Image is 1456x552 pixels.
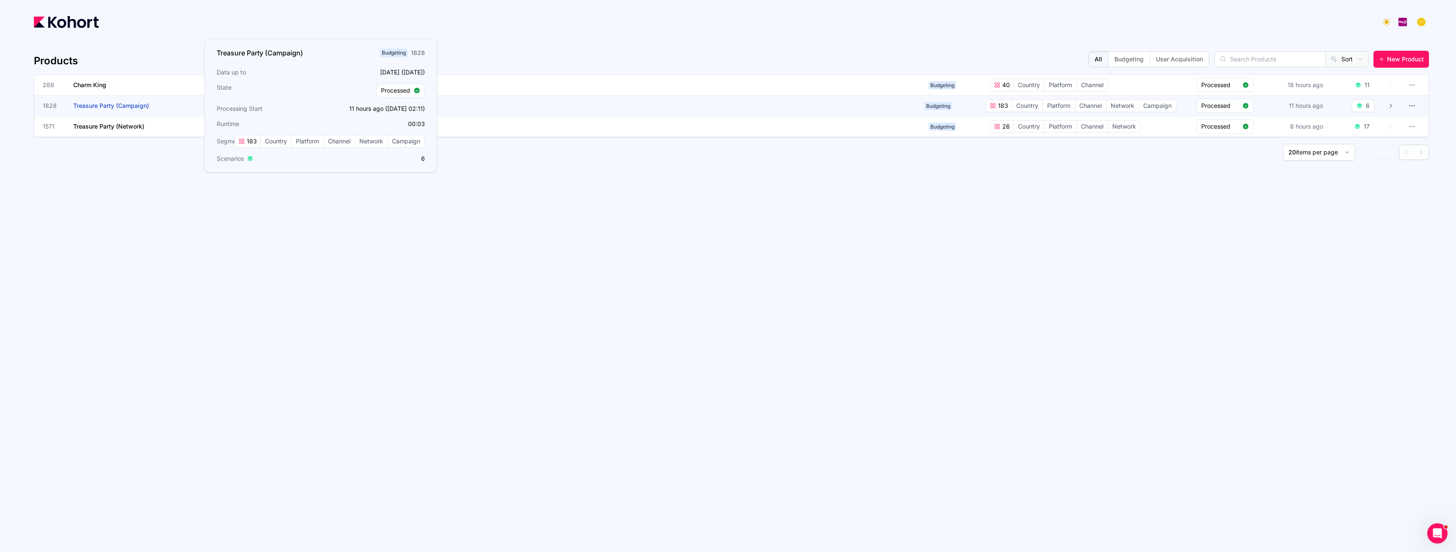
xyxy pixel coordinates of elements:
[929,81,956,89] span: Budgeting
[217,137,245,146] span: Segments
[1427,523,1448,544] iframe: Intercom live chat
[323,154,425,163] p: 6
[1108,52,1150,67] button: Budgeting
[1201,102,1239,110] span: Processed
[996,102,1008,110] span: 183
[1014,79,1044,91] span: Country
[324,135,355,147] span: Channel
[1283,144,1355,161] button: 20items per page
[1296,148,1338,156] span: items per page
[381,86,410,95] span: Processed
[43,102,63,110] span: 1828
[1378,148,1381,156] span: -
[323,104,425,113] p: 11 hours ago ([DATE] 02:11)
[929,123,956,131] span: Budgeting
[323,68,425,77] p: [DATE] ([DATE])
[217,48,303,58] h3: Treasure Party (Campaign)
[1139,100,1176,112] span: Campaign
[1077,79,1108,91] span: Channel
[217,83,318,98] h3: State
[1108,121,1140,132] span: Network
[1390,148,1394,156] span: 3
[43,75,1394,95] a: 288Charm KingBudgeting40CountryPlatformChannelProcessed18 hours ago11
[1286,79,1325,91] div: 18 hours ago
[1014,121,1044,132] span: Country
[1012,100,1042,112] span: Country
[1387,55,1424,63] span: New Product
[1077,121,1108,132] span: Channel
[411,49,425,57] div: 1828
[1215,52,1326,67] input: Search Products
[1288,121,1325,132] div: 8 hours ago
[408,120,425,127] app-duration-counter: 00:03
[34,54,78,68] h4: Products
[1001,81,1010,89] span: 40
[1341,55,1353,63] span: Sort
[1001,122,1010,131] span: 26
[73,123,144,130] span: Treasure Party (Network)
[245,137,257,146] span: 183
[1043,100,1075,112] span: Platform
[1045,121,1076,132] span: Platform
[73,81,106,88] span: Charm King
[380,49,408,57] span: Budgeting
[292,135,323,147] span: Platform
[217,120,318,128] h3: Runtime
[1201,81,1239,89] span: Processed
[1376,148,1378,156] span: 1
[1150,52,1209,67] button: User Acquisition
[217,154,244,163] span: Scenarios
[1384,148,1390,156] span: of
[1365,81,1370,89] div: 11
[34,16,99,28] img: Kohort logo
[1373,51,1429,68] button: New Product
[43,122,63,131] span: 1571
[1106,100,1139,112] span: Network
[73,102,149,109] span: Treasure Party (Campaign)
[1398,18,1407,26] img: logo_PlayQ_20230721100321046856.png
[1045,79,1076,91] span: Platform
[43,81,63,89] span: 288
[43,96,1394,116] a: 1828Treasure Party (Campaign)Budgeting183CountryPlatformChannelNetworkCampaignProcessed11 hours ago6
[1201,122,1239,131] span: Processed
[1075,100,1106,112] span: Channel
[1381,148,1384,156] span: 3
[355,135,387,147] span: Network
[1288,148,1296,156] span: 20
[1364,122,1370,131] div: 17
[924,102,952,110] span: Budgeting
[43,116,1394,137] a: 1571Treasure Party (Network)Budgeting26CountryPlatformChannelNetworkProcessed8 hours ago17
[388,135,425,147] span: Campaign
[1366,102,1370,110] div: 6
[1287,100,1325,112] div: 11 hours ago
[217,104,318,113] h3: Processing Start
[217,68,318,77] h3: Data up to
[261,135,291,147] span: Country
[1089,52,1108,67] button: All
